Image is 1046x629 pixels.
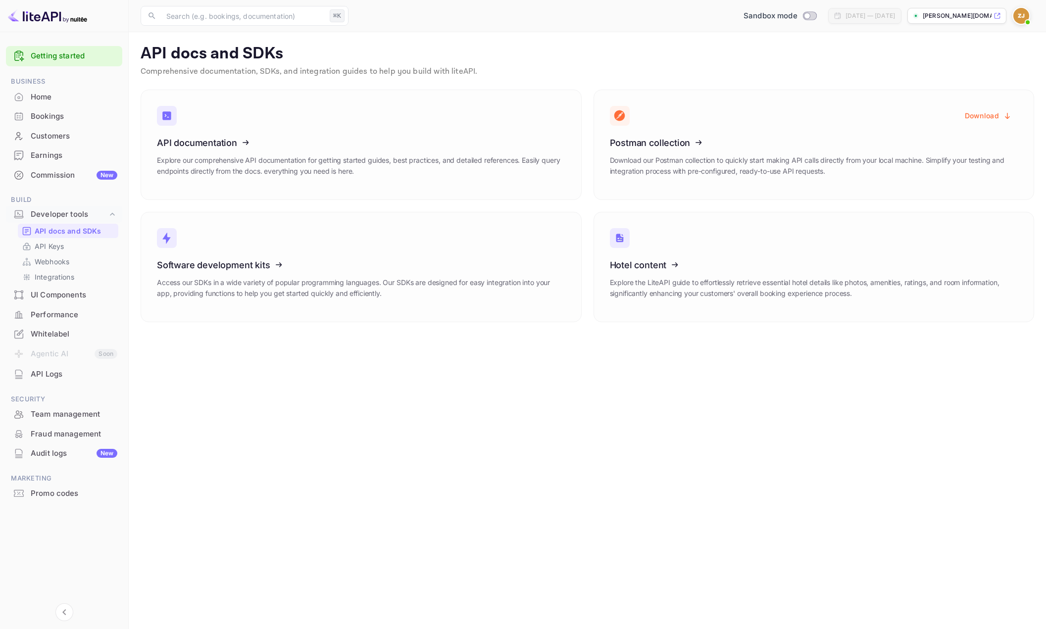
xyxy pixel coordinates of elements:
[6,286,122,305] div: UI Components
[31,131,117,142] div: Customers
[594,212,1035,322] a: Hotel contentExplore the LiteAPI guide to effortlessly retrieve essential hotel details like phot...
[141,44,1034,64] p: API docs and SDKs
[6,194,122,205] span: Build
[31,150,117,161] div: Earnings
[6,444,122,462] a: Audit logsNew
[740,10,820,22] div: Switch to Production mode
[6,166,122,185] div: CommissionNew
[18,254,118,269] div: Webhooks
[18,224,118,238] div: API docs and SDKs
[6,88,122,106] a: Home
[923,11,992,20] p: [PERSON_NAME][DOMAIN_NAME]...
[610,260,1018,270] h3: Hotel content
[22,241,114,251] a: API Keys
[6,405,122,423] a: Team management
[846,11,895,20] div: [DATE] — [DATE]
[6,107,122,125] a: Bookings
[31,290,117,301] div: UI Components
[31,488,117,499] div: Promo codes
[157,155,565,177] p: Explore our comprehensive API documentation for getting started guides, best practices, and detai...
[6,88,122,107] div: Home
[6,394,122,405] span: Security
[157,138,565,148] h3: API documentation
[31,409,117,420] div: Team management
[6,325,122,344] div: Whitelabel
[31,329,117,340] div: Whitelabel
[6,76,122,87] span: Business
[22,226,114,236] a: API docs and SDKs
[18,239,118,253] div: API Keys
[6,425,122,444] div: Fraud management
[157,260,565,270] h3: Software development kits
[22,272,114,282] a: Integrations
[6,127,122,145] a: Customers
[31,429,117,440] div: Fraud management
[31,111,117,122] div: Bookings
[35,241,64,251] p: API Keys
[31,448,117,459] div: Audit logs
[6,305,122,324] a: Performance
[610,138,1018,148] h3: Postman collection
[141,90,582,200] a: API documentationExplore our comprehensive API documentation for getting started guides, best pra...
[6,325,122,343] a: Whitelabel
[6,484,122,502] a: Promo codes
[610,277,1018,299] p: Explore the LiteAPI guide to effortlessly retrieve essential hotel details like photos, amenities...
[31,50,117,62] a: Getting started
[31,170,117,181] div: Commission
[744,10,797,22] span: Sandbox mode
[141,66,1034,78] p: Comprehensive documentation, SDKs, and integration guides to help you build with liteAPI.
[6,444,122,463] div: Audit logsNew
[35,226,101,236] p: API docs and SDKs
[8,8,87,24] img: LiteAPI logo
[97,171,117,180] div: New
[6,305,122,325] div: Performance
[31,92,117,103] div: Home
[6,146,122,165] div: Earnings
[157,277,565,299] p: Access our SDKs in a wide variety of popular programming languages. Our SDKs are designed for eas...
[6,206,122,223] div: Developer tools
[31,369,117,380] div: API Logs
[1013,8,1029,24] img: Zaheer Jappie
[6,107,122,126] div: Bookings
[6,46,122,66] div: Getting started
[6,365,122,383] a: API Logs
[31,309,117,321] div: Performance
[959,106,1018,125] button: Download
[330,9,345,22] div: ⌘K
[6,146,122,164] a: Earnings
[31,209,107,220] div: Developer tools
[6,286,122,304] a: UI Components
[55,603,73,621] button: Collapse navigation
[35,272,74,282] p: Integrations
[35,256,69,267] p: Webhooks
[160,6,326,26] input: Search (e.g. bookings, documentation)
[6,425,122,443] a: Fraud management
[6,166,122,184] a: CommissionNew
[6,365,122,384] div: API Logs
[97,449,117,458] div: New
[141,212,582,322] a: Software development kitsAccess our SDKs in a wide variety of popular programming languages. Our ...
[610,155,1018,177] p: Download our Postman collection to quickly start making API calls directly from your local machin...
[6,405,122,424] div: Team management
[6,473,122,484] span: Marketing
[6,484,122,503] div: Promo codes
[22,256,114,267] a: Webhooks
[18,270,118,284] div: Integrations
[6,127,122,146] div: Customers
